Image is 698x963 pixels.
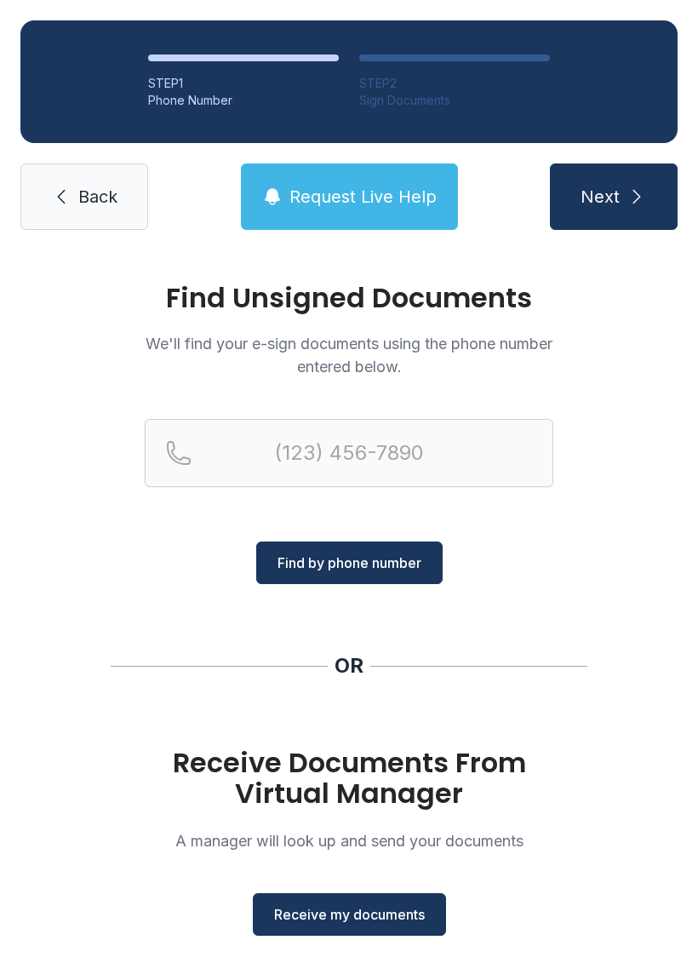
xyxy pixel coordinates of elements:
[145,748,553,809] h1: Receive Documents From Virtual Manager
[359,92,550,109] div: Sign Documents
[145,829,553,852] p: A manager will look up and send your documents
[145,332,553,378] p: We'll find your e-sign documents using the phone number entered below.
[145,419,553,487] input: Reservation phone number
[274,904,425,925] span: Receive my documents
[145,284,553,312] h1: Find Unsigned Documents
[148,75,339,92] div: STEP 1
[581,185,620,209] span: Next
[78,185,117,209] span: Back
[277,553,421,573] span: Find by phone number
[148,92,339,109] div: Phone Number
[359,75,550,92] div: STEP 2
[289,185,437,209] span: Request Live Help
[335,652,363,679] div: OR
